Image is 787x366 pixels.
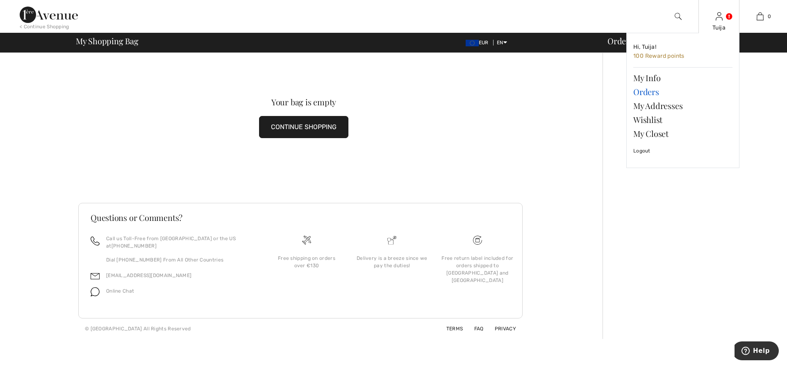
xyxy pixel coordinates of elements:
a: [PHONE_NUMBER] [111,243,157,249]
div: Free shipping on orders over €130 [271,255,343,269]
span: My Shopping Bag [76,37,139,45]
a: 0 [740,11,780,21]
div: Delivery is a breeze since we pay the duties! [356,255,428,269]
a: Hi, Tuija! 100 Reward points [633,40,732,64]
a: FAQ [464,326,484,332]
a: My Info [633,71,732,85]
img: Free shipping on orders over &#8364;130 [473,236,482,245]
span: 100 Reward points [633,52,685,59]
a: Logout [633,141,732,161]
a: Orders [633,85,732,99]
img: email [91,272,100,281]
div: Tuija [699,23,739,32]
div: Free return label included for orders shipped to [GEOGRAPHIC_DATA] and [GEOGRAPHIC_DATA] [441,255,514,284]
img: My Info [716,11,723,21]
img: 1ère Avenue [20,7,78,23]
a: My Closet [633,127,732,141]
img: chat [91,287,100,296]
img: call [91,236,100,246]
img: search the website [675,11,682,21]
a: Terms [437,326,463,332]
p: Dial [PHONE_NUMBER] From All Other Countries [106,256,254,264]
img: My Bag [757,11,764,21]
a: My Addresses [633,99,732,113]
span: Online Chat [106,288,134,294]
a: [EMAIL_ADDRESS][DOMAIN_NAME] [106,273,191,278]
p: Call us Toll-Free from [GEOGRAPHIC_DATA] or the US at [106,235,254,250]
iframe: Opens a widget where you can find more information [735,341,779,362]
div: Order Summary [598,37,782,45]
span: 0 [768,13,771,20]
h3: Questions or Comments? [91,214,510,222]
a: Privacy [485,326,516,332]
span: Hi, Tuija! [633,43,656,50]
img: Delivery is a breeze since we pay the duties! [387,236,396,245]
div: < Continue Shopping [20,23,69,30]
span: EUR [466,40,492,45]
a: Wishlist [633,113,732,127]
img: Free shipping on orders over &#8364;130 [302,236,311,245]
span: EN [497,40,507,45]
a: Sign In [716,12,723,20]
div: © [GEOGRAPHIC_DATA] All Rights Reserved [85,325,191,332]
button: CONTINUE SHOPPING [259,116,348,138]
img: Euro [466,40,479,46]
div: Your bag is empty [101,98,507,106]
